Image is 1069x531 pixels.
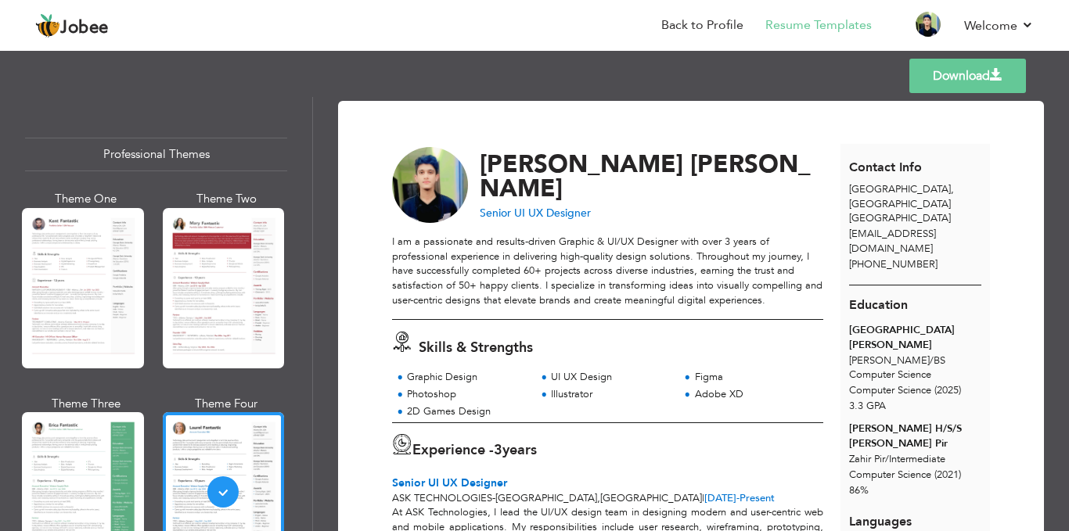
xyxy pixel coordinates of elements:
[934,383,961,397] span: (2025)
[600,491,702,505] span: [GEOGRAPHIC_DATA]
[166,191,288,207] div: Theme Two
[597,491,600,505] span: ,
[480,206,591,221] span: Senior UI UX Designer
[849,483,869,497] span: 86%
[35,13,60,38] img: jobee.io
[392,235,823,307] div: I am a passionate and results-driven Graphic & UI/UX Designer with over 3 years of professional e...
[849,422,981,450] div: [PERSON_NAME] H/S/S [PERSON_NAME] Pir
[964,16,1034,35] a: Welcome
[661,16,743,34] a: Back to Profile
[166,396,288,412] div: Theme Four
[849,501,912,531] span: Languages
[25,396,147,412] div: Theme Three
[407,370,527,385] div: Graphic Design
[934,468,961,482] span: (2021)
[849,257,938,271] span: [PHONE_NUMBER]
[25,138,287,171] div: Professional Themes
[494,440,537,461] label: years
[407,387,527,402] div: Photoshop
[495,491,597,505] span: [GEOGRAPHIC_DATA]
[951,182,954,196] span: ,
[695,370,815,385] div: Figma
[412,440,494,460] span: Experience -
[494,440,502,460] span: 3
[25,191,147,207] div: Theme One
[551,387,671,402] div: Illustrator
[849,383,931,397] span: Computer Science
[551,370,671,385] div: UI UX Design
[736,491,740,505] span: -
[840,182,990,226] div: [GEOGRAPHIC_DATA]
[849,182,951,196] span: [GEOGRAPHIC_DATA]
[419,338,533,357] span: Skills & Strengths
[930,353,934,368] span: /
[407,404,527,419] div: 2D Games Design
[702,491,704,505] span: |
[480,148,683,181] span: [PERSON_NAME]
[765,16,872,34] a: Resume Templates
[849,452,945,466] span: Zahir Pir Intermediate
[849,211,951,225] span: [GEOGRAPHIC_DATA]
[909,59,1026,93] a: Download
[60,20,109,37] span: Jobee
[35,13,109,38] a: Jobee
[849,159,922,176] span: Contact Info
[392,475,507,490] span: Senior UI UX Designer
[492,491,495,505] span: -
[704,491,740,505] span: [DATE]
[885,452,889,466] span: /
[849,296,908,314] span: Education
[704,491,775,505] span: Present
[916,12,941,37] img: Profile Img
[392,147,469,224] img: No image
[849,323,981,352] div: [GEOGRAPHIC_DATA] [PERSON_NAME]
[849,227,936,256] span: [EMAIL_ADDRESS][DOMAIN_NAME]
[849,468,931,482] span: Computer Science
[480,148,811,205] span: [PERSON_NAME]
[695,387,815,402] div: Adobe XD
[849,353,945,382] span: [PERSON_NAME] BS Computer Science
[849,399,886,413] span: 3.3 GPA
[392,491,492,505] span: ASK Technologies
